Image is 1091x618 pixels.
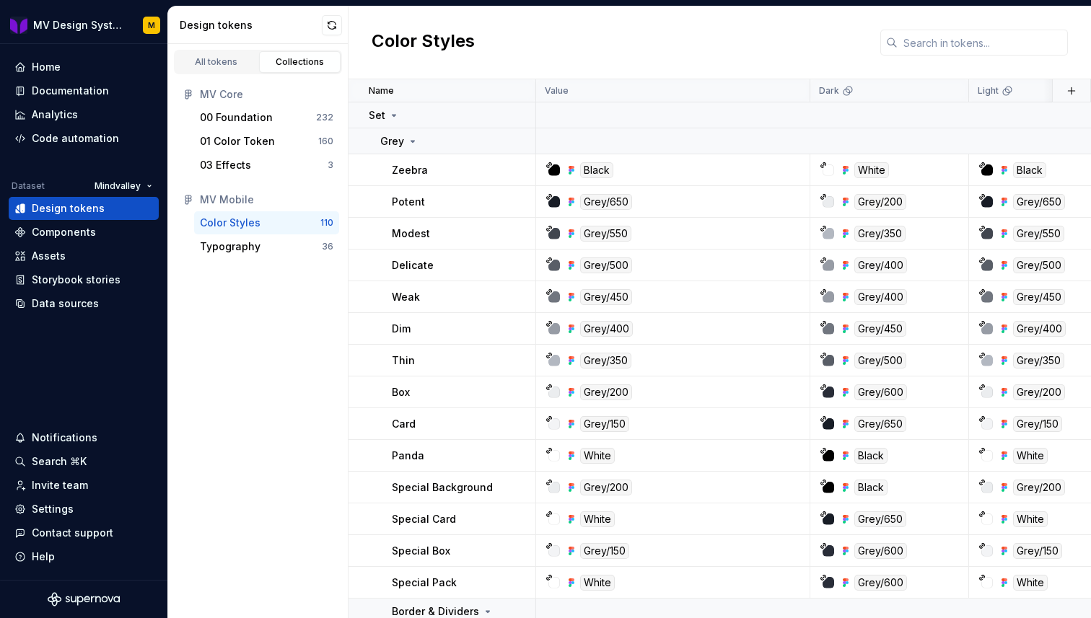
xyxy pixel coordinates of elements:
div: 03 Effects [200,158,251,172]
div: Design tokens [32,201,105,216]
div: Grey/400 [854,289,907,305]
div: Documentation [32,84,109,98]
p: Dark [819,85,839,97]
div: Dataset [12,180,45,192]
div: 00 Foundation [200,110,273,125]
div: Grey/550 [1013,226,1064,242]
div: Grey/450 [580,289,632,305]
div: Grey/600 [854,575,907,591]
div: Grey/500 [580,257,632,273]
div: Home [32,60,61,74]
img: b3ac2a31-7ea9-4fd1-9cb6-08b90a735998.png [10,17,27,34]
div: All tokens [180,56,253,68]
div: White [580,448,615,464]
p: Value [545,85,569,97]
div: White [1013,448,1048,464]
p: Name [369,85,394,97]
button: Mindvalley [88,176,159,196]
div: Grey/650 [854,511,906,527]
div: Contact support [32,526,113,540]
div: White [1013,511,1048,527]
div: Typography [200,239,260,254]
div: Invite team [32,478,88,493]
div: Search ⌘K [32,454,87,469]
a: Code automation [9,127,159,150]
div: Black [1013,162,1046,178]
div: Storybook stories [32,273,121,287]
p: Special Card [392,512,456,526]
div: Components [32,225,96,239]
a: Storybook stories [9,268,159,291]
a: Components [9,221,159,244]
button: Search ⌘K [9,450,159,473]
div: Grey/150 [580,416,629,432]
svg: Supernova Logo [48,592,120,606]
p: Dim [392,322,411,336]
div: Grey/650 [580,194,632,210]
p: Delicate [392,258,434,273]
div: Grey/500 [854,353,906,368]
div: Black [854,448,888,464]
div: Grey/450 [1013,289,1065,305]
div: Data sources [32,296,99,311]
div: 160 [318,136,333,147]
a: Home [9,56,159,79]
div: Grey/550 [580,226,631,242]
button: 03 Effects3 [194,154,339,177]
div: Grey/450 [854,321,906,337]
div: Grey/200 [580,480,632,495]
div: Grey/400 [580,321,633,337]
p: Modest [392,226,430,241]
p: Special Pack [392,575,457,590]
div: Grey/400 [1013,321,1066,337]
div: Code automation [32,131,119,146]
div: Grey/200 [854,194,906,210]
p: Grey [380,134,404,149]
input: Search in tokens... [898,30,1068,56]
div: 36 [322,241,333,252]
button: Color Styles110 [194,211,339,234]
div: Grey/500 [1013,257,1065,273]
div: White [1013,575,1048,591]
div: 3 [328,159,333,171]
a: Design tokens [9,197,159,220]
div: Grey/200 [580,384,632,400]
p: Special Box [392,544,450,558]
div: MV Mobile [200,193,333,207]
div: Black [854,480,888,495]
p: Weak [392,290,420,304]
div: 232 [316,112,333,123]
div: Grey/400 [854,257,907,273]
button: Typography36 [194,235,339,258]
button: 01 Color Token160 [194,130,339,153]
div: White [580,575,615,591]
div: Design tokens [180,18,322,32]
a: Analytics [9,103,159,126]
div: Grey/350 [580,353,631,368]
p: Panda [392,449,424,463]
div: Color Styles [200,216,260,230]
h2: Color Styles [372,30,475,56]
button: Help [9,545,159,568]
div: Grey/200 [1013,480,1065,495]
div: Grey/150 [1013,543,1062,559]
p: Thin [392,353,415,368]
div: Notifications [32,431,97,445]
div: 110 [320,217,333,229]
button: 00 Foundation232 [194,106,339,129]
div: Collections [264,56,336,68]
p: Box [392,385,410,400]
div: Grey/650 [1013,194,1065,210]
p: Card [392,417,416,431]
div: MV Design System Mobile [33,18,126,32]
div: MV Core [200,87,333,102]
div: Help [32,549,55,564]
p: Set [369,108,385,123]
div: Analytics [32,107,78,122]
div: Settings [32,502,74,516]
